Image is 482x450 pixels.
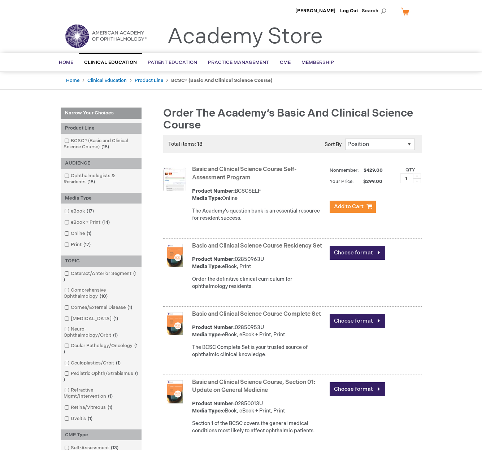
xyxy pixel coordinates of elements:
span: 1 [106,405,114,410]
strong: Media Type: [192,408,222,414]
button: Add to Cart [330,201,376,213]
a: Choose format [330,314,385,328]
div: Section 1 of the BCSC covers the general medical conditions most likely to affect ophthalmic pati... [192,420,326,434]
a: Choose format [330,246,385,260]
a: Basic and Clinical Science Course, Section 01: Update on General Medicine [192,379,315,394]
a: Clinical Education [87,78,127,83]
span: 1 [64,343,138,355]
strong: Narrow Your Choices [61,108,142,119]
img: Basic and Clinical Science Course, Section 01: Update on General Medicine [163,380,186,403]
div: Media Type [61,193,142,204]
a: Log Out [340,8,358,14]
a: Basic and Clinical Science Course Complete Set [192,311,321,318]
div: BCSCSELF Online [192,188,326,202]
span: Order the Academy’s Basic and Clinical Science Course [163,107,413,132]
img: Basic and Clinical Science Course Self-Assessment Program [163,167,186,191]
a: [PERSON_NAME] [295,8,335,14]
span: 18 [100,144,111,150]
span: Home [59,60,73,65]
input: Qty [400,174,413,183]
span: 17 [82,242,92,248]
span: 1 [114,360,122,366]
strong: Media Type: [192,263,222,270]
a: Pediatric Ophth/Strabismus1 [62,370,140,383]
label: Qty [405,167,415,173]
div: 02850013U eBook, eBook + Print, Print [192,400,326,415]
a: Neuro-Ophthalmology/Orbit1 [62,326,140,339]
a: Product Line [135,78,163,83]
a: Print17 [62,241,94,248]
strong: Media Type: [192,195,222,201]
div: Product Line [61,123,142,134]
a: Oculoplastics/Orbit1 [62,360,123,367]
span: 1 [85,231,93,236]
a: eBook + Print14 [62,219,113,226]
img: Basic and Clinical Science Course Complete Set [163,312,186,335]
a: Ocular Pathology/Oncology1 [62,342,140,355]
span: 1 [106,393,114,399]
a: Cornea/External Disease1 [62,304,135,311]
strong: Product Number: [192,188,235,194]
span: Total items: 18 [168,141,203,147]
span: 1 [111,332,120,338]
span: $299.00 [355,179,383,184]
span: 1 [86,416,94,421]
span: 1 [126,305,134,310]
span: $429.00 [362,167,384,173]
strong: Product Number: [192,256,235,262]
a: Academy Store [167,24,323,50]
span: Search [362,4,389,18]
a: Home [66,78,79,83]
a: Comprehensive Ophthalmology10 [62,287,140,300]
a: Refractive Mgmt/Intervention1 [62,387,140,400]
div: 02850963U eBook, Print [192,256,326,270]
span: Clinical Education [84,60,137,65]
strong: Media Type: [192,332,222,338]
img: Basic and Clinical Science Course Residency Set [163,244,186,267]
span: CME [280,60,291,65]
strong: Product Number: [192,401,235,407]
a: Choose format [330,382,385,396]
span: 1 [64,371,138,383]
span: 17 [85,208,96,214]
a: Ophthalmologists & Residents18 [62,172,140,185]
div: The BCSC Complete Set is your trusted source of ophthalmic clinical knowledge. [192,344,326,358]
strong: Your Price: [330,179,354,184]
label: Sort By [325,141,342,148]
strong: Nonmember: [330,166,359,175]
span: Patient Education [148,60,197,65]
div: Order the definitive clinical curriculum for ophthalmology residents. [192,276,326,290]
div: The Academy's question bank is an essential resource for resident success. [192,207,326,222]
a: eBook17 [62,208,97,215]
span: Add to Cart [334,203,364,210]
span: 1 [64,271,136,283]
a: BCSC® (Basic and Clinical Science Course)18 [62,137,140,150]
a: Online1 [62,230,94,237]
a: [MEDICAL_DATA]1 [62,315,121,322]
a: Basic and Clinical Science Course Residency Set [192,243,322,249]
strong: Product Number: [192,324,235,331]
div: AUDIENCE [61,158,142,169]
a: Retina/Vitreous1 [62,404,115,411]
span: 10 [98,293,109,299]
span: 14 [100,219,112,225]
strong: BCSC® (Basic and Clinical Science Course) [171,78,273,83]
span: 18 [86,179,97,185]
span: Practice Management [208,60,269,65]
span: 1 [112,316,120,322]
div: 02850953U eBook, eBook + Print, Print [192,324,326,338]
a: Cataract/Anterior Segment1 [62,270,140,283]
div: TOPIC [61,255,142,267]
a: Basic and Clinical Science Course Self-Assessment Program [192,166,296,181]
a: Uveitis1 [62,415,95,422]
span: Membership [301,60,334,65]
div: CME Type [61,429,142,441]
